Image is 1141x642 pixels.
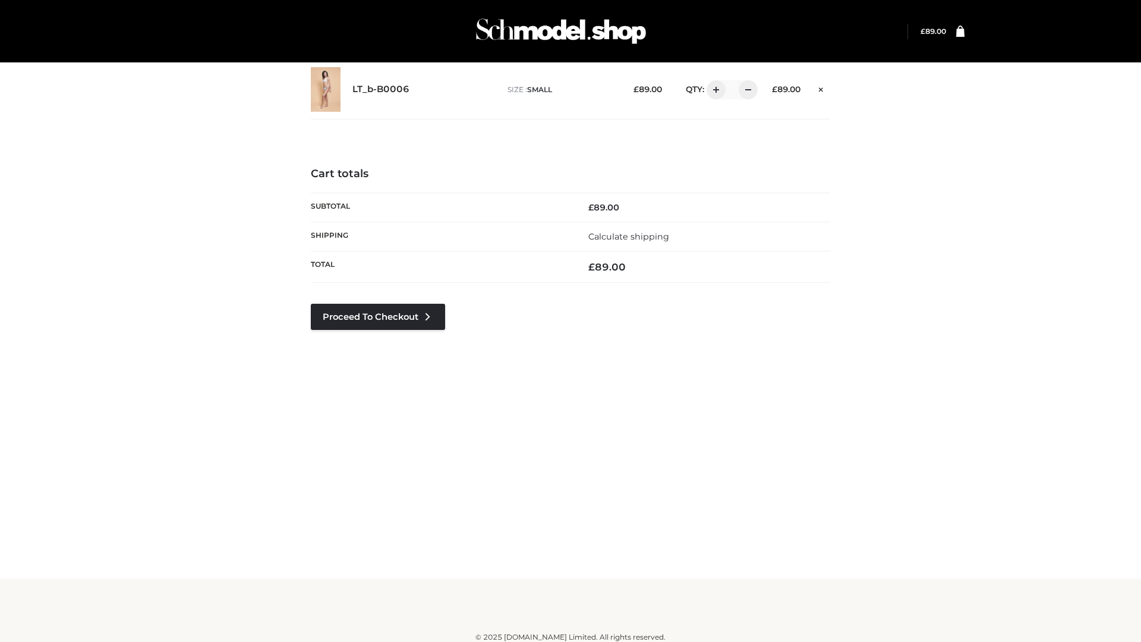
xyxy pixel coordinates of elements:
span: £ [921,27,925,36]
span: £ [633,84,639,94]
th: Total [311,251,570,283]
span: SMALL [527,85,552,94]
a: LT_b-B0006 [352,84,409,95]
a: Remove this item [812,80,830,96]
span: £ [588,261,595,273]
a: £89.00 [921,27,946,36]
bdi: 89.00 [633,84,662,94]
bdi: 89.00 [921,27,946,36]
p: size : [508,84,615,95]
span: £ [588,202,594,213]
a: Calculate shipping [588,231,669,242]
bdi: 89.00 [772,84,800,94]
th: Shipping [311,222,570,251]
h4: Cart totals [311,168,830,181]
th: Subtotal [311,193,570,222]
div: QTY: [674,80,754,99]
bdi: 89.00 [588,261,626,273]
img: Schmodel Admin 964 [472,8,650,55]
bdi: 89.00 [588,202,619,213]
span: £ [772,84,777,94]
a: Proceed to Checkout [311,304,445,330]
